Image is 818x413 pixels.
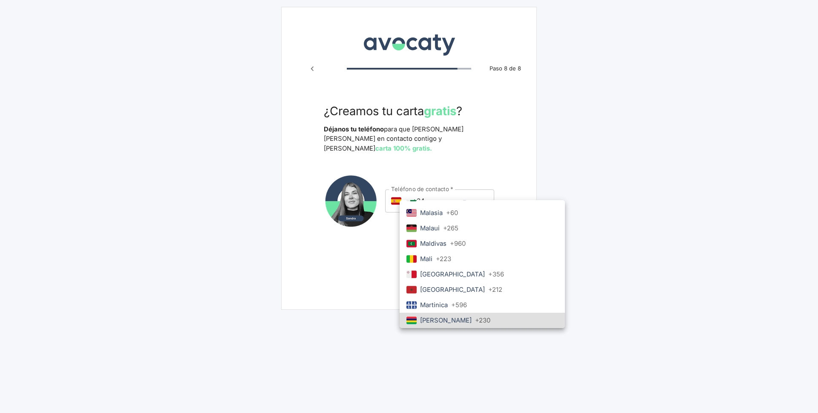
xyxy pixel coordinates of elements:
p: + 230 [475,316,490,325]
p: Mali [420,254,432,264]
p: [GEOGRAPHIC_DATA] [420,270,485,279]
p: Maldivas [420,239,446,248]
p: + 212 [488,285,502,294]
p: + 223 [436,254,451,264]
p: Martinica [420,300,448,310]
p: [GEOGRAPHIC_DATA] [420,285,485,294]
p: + 960 [450,239,466,248]
p: + 265 [443,224,458,233]
p: Malasia [420,208,443,218]
p: [PERSON_NAME] [420,316,472,325]
p: + 356 [488,270,504,279]
p: Malaui [420,224,440,233]
p: + 596 [451,300,467,310]
p: + 60 [446,208,458,218]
